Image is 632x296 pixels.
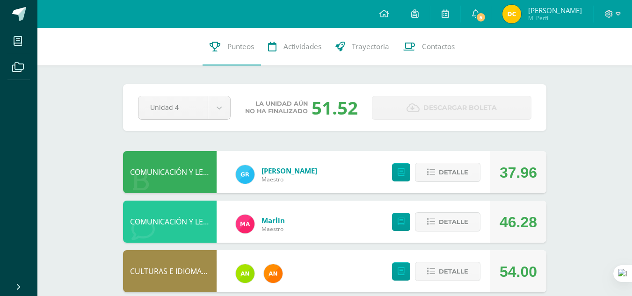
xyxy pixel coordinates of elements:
span: Descargar boleta [423,96,497,119]
span: Mi Perfil [528,14,582,22]
span: [PERSON_NAME] [528,6,582,15]
button: Detalle [415,262,480,281]
span: Maestro [262,225,285,233]
span: Trayectoria [352,42,389,51]
img: 122d7b7bf6a5205df466ed2966025dea.png [236,264,254,283]
a: Actividades [261,28,328,65]
img: fc6731ddebfef4a76f049f6e852e62c4.png [264,264,283,283]
a: Contactos [396,28,462,65]
div: COMUNICACIÓN Y LENGUAJE, IDIOMA EXTRANJERO [123,201,217,243]
span: Detalle [439,164,468,181]
a: [PERSON_NAME] [262,166,317,175]
button: Detalle [415,212,480,231]
div: CULTURAS E IDIOMAS MAYAS, GARÍFUNA O XINCA [123,250,217,292]
div: 37.96 [500,152,537,194]
a: Unidad 4 [138,96,230,119]
img: ca51be06ee6568e83a4be8f0f0221dfb.png [236,215,254,233]
span: Actividades [283,42,321,51]
div: 54.00 [500,251,537,293]
span: Detalle [439,263,468,280]
div: 46.28 [500,201,537,243]
span: Unidad 4 [150,96,196,118]
span: Contactos [422,42,455,51]
span: La unidad aún no ha finalizado [245,100,308,115]
a: Marlin [262,216,285,225]
a: Punteos [203,28,261,65]
div: 51.52 [312,95,358,120]
div: COMUNICACIÓN Y LENGUAJE, IDIOMA ESPAÑOL [123,151,217,193]
span: Punteos [227,42,254,51]
img: d14507214fab33f31ba31053b1567c5b.png [502,5,521,23]
img: 47e0c6d4bfe68c431262c1f147c89d8f.png [236,165,254,184]
a: Trayectoria [328,28,396,65]
span: Detalle [439,213,468,231]
button: Detalle [415,163,480,182]
span: Maestro [262,175,317,183]
span: 5 [476,12,486,22]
